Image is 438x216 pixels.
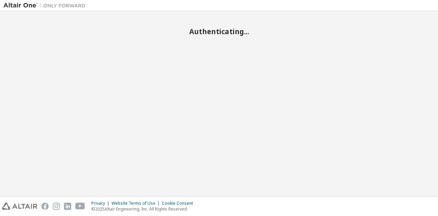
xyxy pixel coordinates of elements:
img: linkedin.svg [64,203,71,210]
h2: Authenticating... [3,27,435,36]
div: Cookie Consent [162,201,197,206]
img: Altair One [3,2,89,9]
div: Website Terms of Use [112,201,162,206]
img: instagram.svg [53,203,60,210]
img: altair_logo.svg [2,203,37,210]
div: Privacy [91,201,112,206]
img: youtube.svg [75,203,85,210]
img: facebook.svg [41,203,49,210]
p: © 2025 Altair Engineering, Inc. All Rights Reserved. [91,206,197,212]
